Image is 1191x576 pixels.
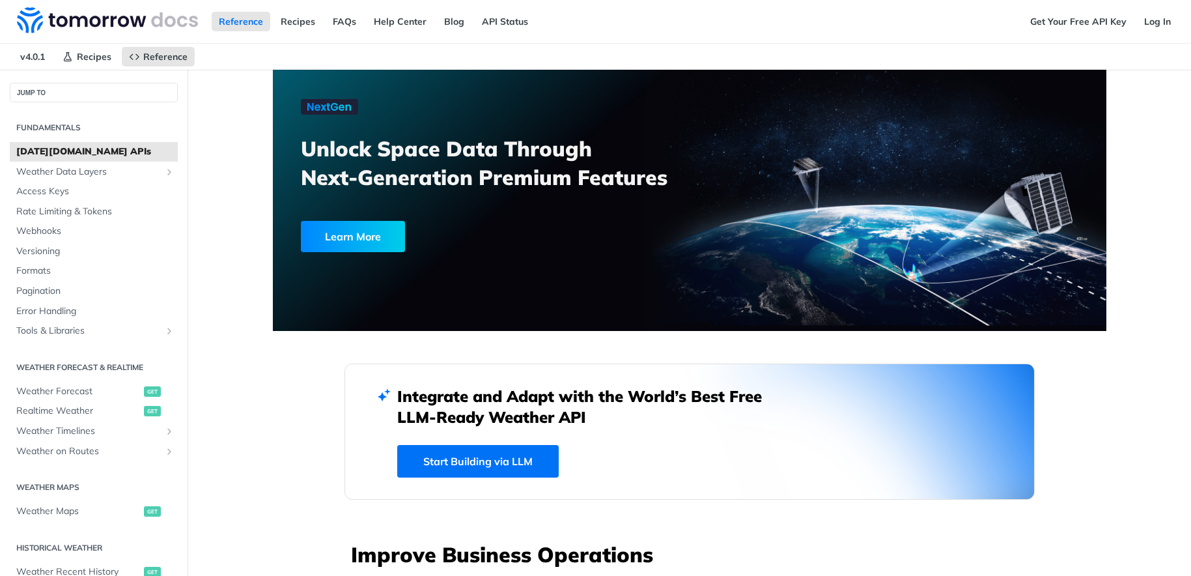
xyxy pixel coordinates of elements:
[1137,12,1178,31] a: Log In
[77,51,111,63] span: Recipes
[164,426,175,437] button: Show subpages for Weather Timelines
[10,261,178,281] a: Formats
[10,502,178,521] a: Weather Mapsget
[16,205,175,218] span: Rate Limiting & Tokens
[10,442,178,461] a: Weather on RoutesShow subpages for Weather on Routes
[10,83,178,102] button: JUMP TO
[10,382,178,401] a: Weather Forecastget
[397,386,781,427] h2: Integrate and Adapt with the World’s Best Free LLM-Ready Weather API
[10,281,178,301] a: Pagination
[16,385,141,398] span: Weather Forecast
[10,422,178,441] a: Weather TimelinesShow subpages for Weather Timelines
[16,405,141,418] span: Realtime Weather
[10,142,178,162] a: [DATE][DOMAIN_NAME] APIs
[144,506,161,517] span: get
[301,221,405,252] div: Learn More
[397,445,559,478] a: Start Building via LLM
[16,245,175,258] span: Versioning
[13,47,52,66] span: v4.0.1
[10,482,178,493] h2: Weather Maps
[273,12,322,31] a: Recipes
[16,324,161,338] span: Tools & Libraries
[164,167,175,177] button: Show subpages for Weather Data Layers
[16,305,175,318] span: Error Handling
[351,540,1035,569] h3: Improve Business Operations
[10,401,178,421] a: Realtime Weatherget
[301,99,358,115] img: NextGen
[10,202,178,222] a: Rate Limiting & Tokens
[55,47,119,66] a: Recipes
[437,12,471,31] a: Blog
[16,505,141,518] span: Weather Maps
[1023,12,1134,31] a: Get Your Free API Key
[301,221,623,252] a: Learn More
[326,12,363,31] a: FAQs
[143,51,188,63] span: Reference
[10,182,178,201] a: Access Keys
[16,185,175,198] span: Access Keys
[301,134,704,192] h3: Unlock Space Data Through Next-Generation Premium Features
[122,47,195,66] a: Reference
[16,265,175,278] span: Formats
[16,166,161,179] span: Weather Data Layers
[10,362,178,373] h2: Weather Forecast & realtime
[10,242,178,261] a: Versioning
[144,406,161,416] span: get
[16,145,175,158] span: [DATE][DOMAIN_NAME] APIs
[10,222,178,241] a: Webhooks
[144,386,161,397] span: get
[16,425,161,438] span: Weather Timelines
[10,321,178,341] a: Tools & LibrariesShow subpages for Tools & Libraries
[367,12,434,31] a: Help Center
[164,326,175,336] button: Show subpages for Tools & Libraries
[16,445,161,458] span: Weather on Routes
[10,122,178,134] h2: Fundamentals
[16,285,175,298] span: Pagination
[10,542,178,554] h2: Historical Weather
[17,7,198,33] img: Tomorrow.io Weather API Docs
[10,302,178,321] a: Error Handling
[16,225,175,238] span: Webhooks
[212,12,270,31] a: Reference
[475,12,535,31] a: API Status
[10,162,178,182] a: Weather Data LayersShow subpages for Weather Data Layers
[164,446,175,457] button: Show subpages for Weather on Routes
